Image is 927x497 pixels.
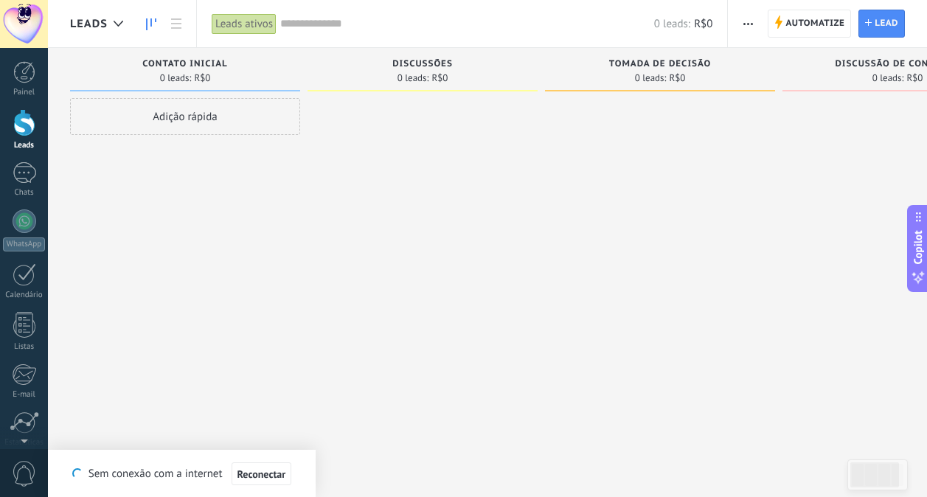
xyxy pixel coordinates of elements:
div: Contato inicial [77,59,293,72]
div: Adição rápida [70,98,300,135]
a: Leads [139,10,164,38]
div: Leads [3,141,46,150]
span: Automatize [785,10,844,37]
span: Copilot [911,231,926,265]
div: Calendário [3,291,46,300]
span: R$0 [906,74,923,83]
span: 0 leads: [654,17,690,31]
span: 0 leads: [160,74,192,83]
div: Discussões [315,59,530,72]
div: Chats [3,188,46,198]
div: Listas [3,342,46,352]
div: Leads ativos [212,13,277,35]
span: Leads [70,17,108,31]
button: Reconectar [232,462,292,486]
span: Lead [875,10,898,37]
div: Painel [3,88,46,97]
span: Reconectar [237,469,286,479]
span: 0 leads: [635,74,667,83]
span: 0 leads: [397,74,429,83]
span: R$0 [669,74,685,83]
span: Tomada de decisão [609,59,711,69]
div: E-mail [3,390,46,400]
a: Automatize [768,10,851,38]
a: Lista [164,10,189,38]
span: Contato inicial [142,59,227,69]
span: R$0 [194,74,210,83]
div: WhatsApp [3,237,45,251]
span: R$0 [431,74,448,83]
a: Lead [858,10,905,38]
span: 0 leads: [872,74,904,83]
span: Discussões [392,59,453,69]
button: Mais [737,10,759,38]
div: Sem conexão com a internet [72,462,291,486]
span: R$0 [694,17,712,31]
div: Tomada de decisão [552,59,768,72]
